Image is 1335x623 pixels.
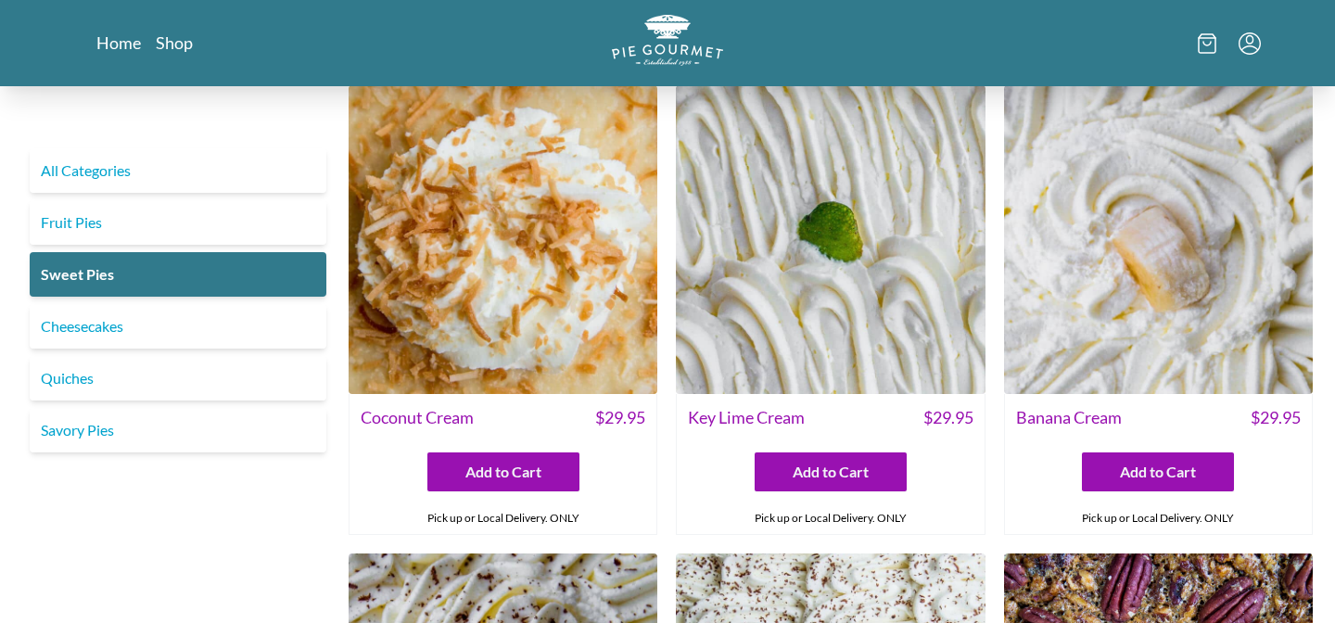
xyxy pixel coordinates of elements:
[30,408,326,452] a: Savory Pies
[30,252,326,297] a: Sweet Pies
[156,32,193,54] a: Shop
[30,304,326,349] a: Cheesecakes
[595,405,645,430] span: $ 29.95
[677,502,984,534] div: Pick up or Local Delivery. ONLY
[465,461,541,483] span: Add to Cart
[1005,502,1312,534] div: Pick up or Local Delivery. ONLY
[923,405,973,430] span: $ 29.95
[1082,452,1234,491] button: Add to Cart
[1016,405,1122,430] span: Banana Cream
[1251,405,1301,430] span: $ 29.95
[30,148,326,193] a: All Categories
[612,15,723,71] a: Logo
[755,452,907,491] button: Add to Cart
[361,405,474,430] span: Coconut Cream
[30,200,326,245] a: Fruit Pies
[612,15,723,66] img: logo
[427,452,579,491] button: Add to Cart
[350,502,656,534] div: Pick up or Local Delivery. ONLY
[676,85,985,394] img: Key Lime Cream
[1004,85,1313,394] img: Banana Cream
[793,461,869,483] span: Add to Cart
[349,85,657,394] img: Coconut Cream
[96,32,141,54] a: Home
[1120,461,1196,483] span: Add to Cart
[30,356,326,400] a: Quiches
[1239,32,1261,55] button: Menu
[688,405,805,430] span: Key Lime Cream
